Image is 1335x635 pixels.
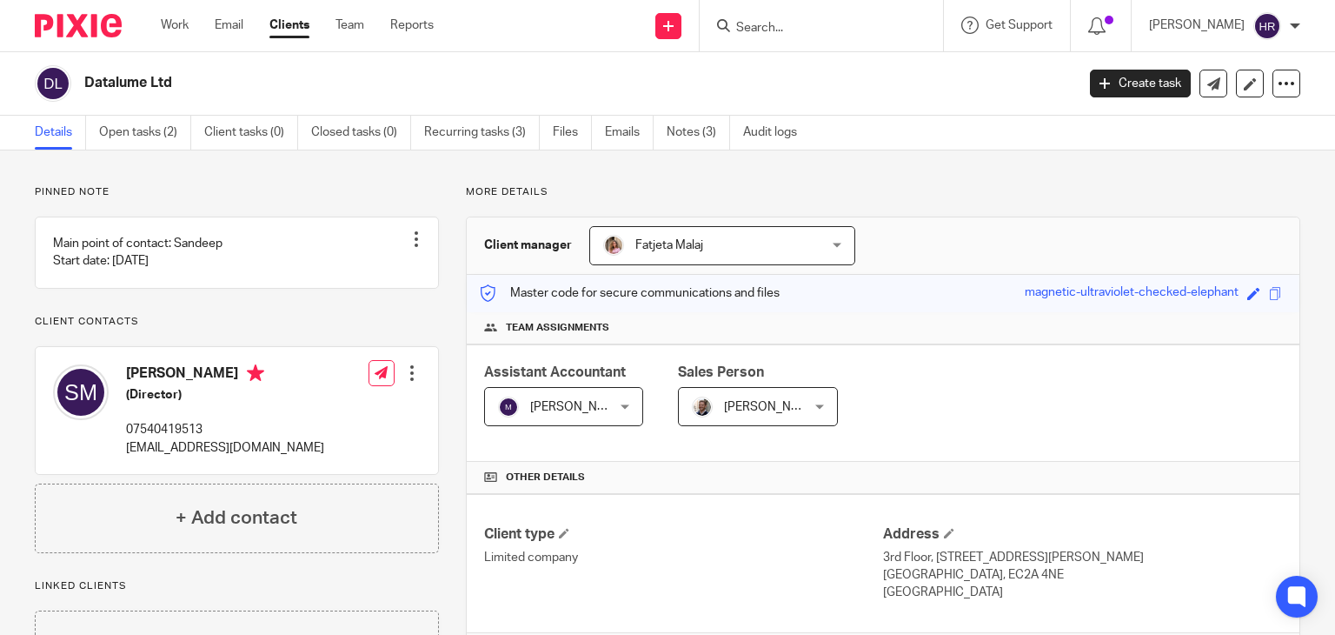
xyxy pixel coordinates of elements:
i: Primary [247,364,264,382]
img: svg%3E [35,65,71,102]
a: Open tasks (2) [99,116,191,150]
p: 3rd Floor, [STREET_ADDRESS][PERSON_NAME] [883,549,1282,566]
img: Pixie [35,14,122,37]
a: Create task [1090,70,1191,97]
p: Pinned note [35,185,439,199]
h4: [PERSON_NAME] [126,364,324,386]
div: magnetic-ultraviolet-checked-elephant [1025,284,1239,304]
a: Team [335,17,364,34]
span: [PERSON_NAME] [724,401,820,413]
p: Client contacts [35,315,439,329]
img: svg%3E [53,364,109,420]
p: Master code for secure communications and files [480,284,780,302]
a: Email [215,17,243,34]
img: svg%3E [498,397,519,418]
a: Details [35,116,86,150]
h5: (Director) [126,386,324,404]
img: MicrosoftTeams-image%20(5).png [603,235,624,256]
p: [GEOGRAPHIC_DATA] [883,584,1282,601]
p: [PERSON_NAME] [1149,17,1245,34]
span: Team assignments [506,321,609,335]
p: [EMAIL_ADDRESS][DOMAIN_NAME] [126,439,324,457]
h2: Datalume Ltd [84,74,868,92]
span: Sales Person [678,365,764,379]
span: Other details [506,471,585,485]
span: Get Support [986,19,1053,31]
a: Reports [390,17,434,34]
h4: + Add contact [176,505,297,531]
a: Closed tasks (0) [311,116,411,150]
img: Matt%20Circle.png [692,397,713,418]
span: Fatjeta Malaj [635,239,703,251]
a: Client tasks (0) [204,116,298,150]
a: Files [553,116,592,150]
span: [PERSON_NAME] [530,401,626,413]
a: Work [161,17,189,34]
p: Limited company [484,549,883,566]
img: svg%3E [1253,12,1281,40]
h3: Client manager [484,237,572,254]
span: Assistant Accountant [484,365,626,379]
p: Linked clients [35,579,439,593]
h4: Client type [484,525,883,544]
a: Notes (3) [667,116,730,150]
p: [GEOGRAPHIC_DATA], EC2A 4NE [883,566,1282,584]
h4: Address [883,525,1282,544]
a: Recurring tasks (3) [424,116,540,150]
p: 07540419513 [126,421,324,438]
p: More details [466,185,1300,199]
input: Search [734,21,891,37]
a: Audit logs [743,116,810,150]
a: Clients [269,17,309,34]
a: Emails [605,116,654,150]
